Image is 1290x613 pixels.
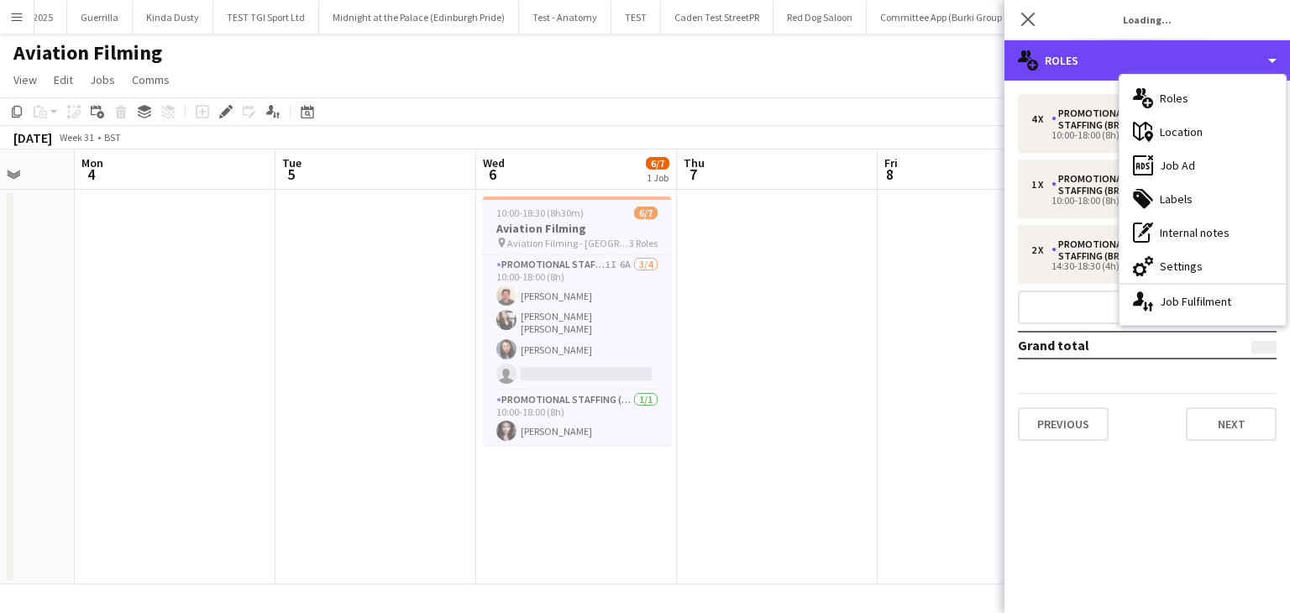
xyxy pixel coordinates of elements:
div: Location [1120,115,1286,149]
span: Wed [483,155,505,170]
div: Roles [1004,40,1290,81]
span: Mon [81,155,103,170]
span: 7 [681,165,705,184]
button: TEST TGI Sport Ltd [213,1,319,34]
span: Week 31 [55,131,97,144]
td: Grand total [1018,332,1207,359]
button: Next [1186,407,1277,441]
button: Midnight at the Palace (Edinburgh Pride) [319,1,519,34]
div: Job Ad [1120,149,1286,182]
div: Settings [1120,249,1286,283]
span: 10:00-18:30 (8h30m) [496,207,584,219]
h3: Aviation Filming [483,221,671,236]
div: Roles [1120,81,1286,115]
div: Labels [1120,182,1286,216]
span: Tue [282,155,302,170]
h1: Aviation Filming [13,40,162,65]
button: Kinda Dusty [133,1,213,34]
a: Jobs [83,69,122,91]
button: Guerrilla [67,1,133,34]
div: Internal notes [1120,216,1286,249]
span: Thu [684,155,705,170]
app-card-role: Promotional Staffing (Brand Ambassadors)1/110:00-18:00 (8h)[PERSON_NAME] [483,390,671,448]
button: Add role [1018,291,1277,324]
button: Caden Test StreetPR [661,1,773,34]
h3: Loading... [1004,8,1290,30]
div: Job Fulfilment [1120,285,1286,318]
div: BST [104,131,121,144]
span: 4 [79,165,103,184]
button: Previous [1018,407,1109,441]
a: View [7,69,44,91]
span: Aviation Filming - [GEOGRAPHIC_DATA] [507,237,629,249]
span: 6 [480,165,505,184]
button: Committee App (Burki Group Ltd) [867,1,1036,34]
span: Jobs [90,72,115,87]
div: [DATE] [13,129,52,146]
span: 6/7 [634,207,658,219]
button: Red Dog Saloon [773,1,867,34]
span: 5 [280,165,302,184]
button: TEST [611,1,661,34]
span: View [13,72,37,87]
span: Fri [884,155,898,170]
app-card-role: Promotional Staffing (Brand Ambassadors)1I6A3/410:00-18:00 (8h)[PERSON_NAME][PERSON_NAME] [PERSON... [483,255,671,390]
span: Edit [54,72,73,87]
span: 3 Roles [629,237,658,249]
a: Comms [125,69,176,91]
button: Test - Anatomy [519,1,611,34]
a: Edit [47,69,80,91]
span: Comms [132,72,170,87]
span: 8 [882,165,898,184]
app-job-card: 10:00-18:30 (8h30m)6/7Aviation Filming Aviation Filming - [GEOGRAPHIC_DATA]3 RolesPromotional Sta... [483,196,671,445]
span: 6/7 [646,157,669,170]
div: 1 Job [647,171,669,184]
